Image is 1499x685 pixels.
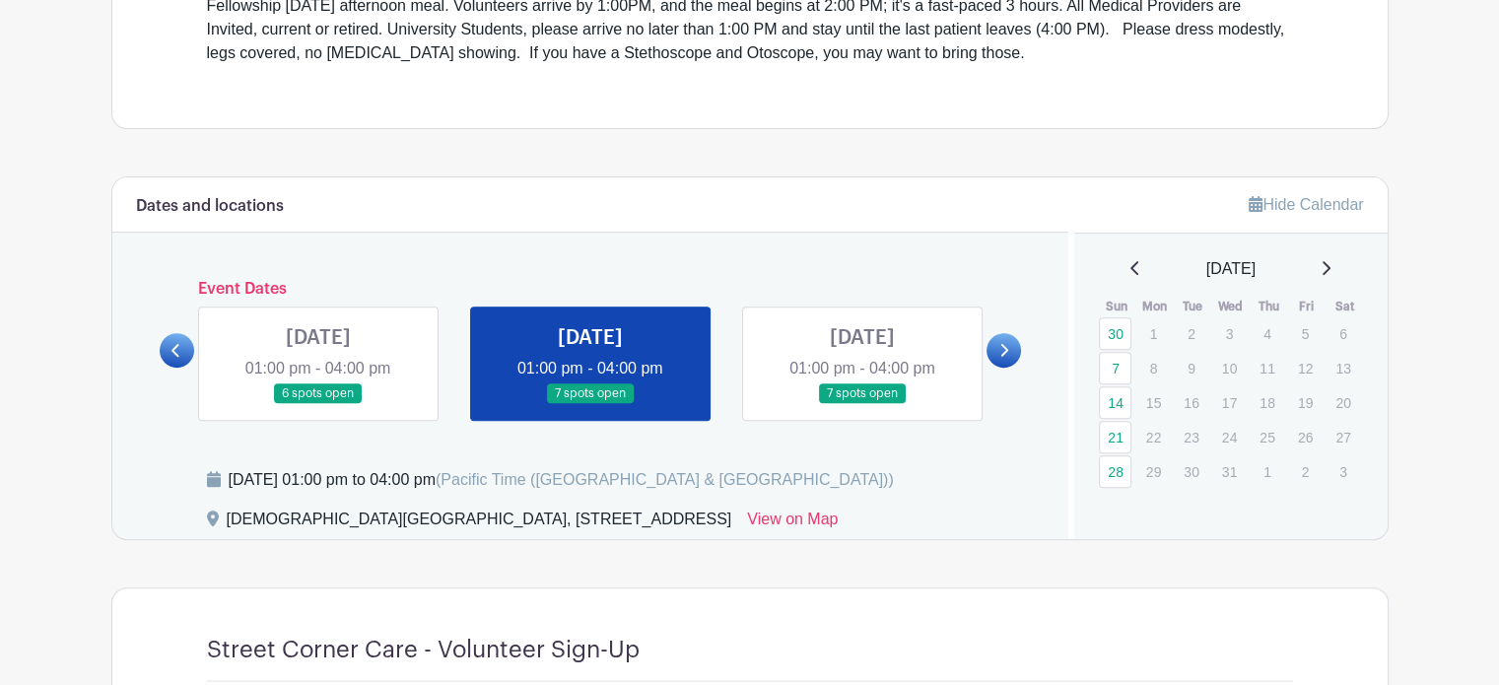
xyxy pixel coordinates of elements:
[1289,318,1322,349] p: 5
[1137,318,1170,349] p: 1
[207,636,640,664] h4: Street Corner Care - Volunteer Sign-Up
[1099,352,1131,384] a: 7
[1251,422,1283,452] p: 25
[1137,456,1170,487] p: 29
[1289,353,1322,383] p: 12
[1249,196,1363,213] a: Hide Calendar
[1099,455,1131,488] a: 28
[1288,297,1327,316] th: Fri
[1289,422,1322,452] p: 26
[1175,422,1207,452] p: 23
[1099,386,1131,419] a: 14
[229,468,894,492] div: [DATE] 01:00 pm to 04:00 pm
[1213,387,1246,418] p: 17
[1175,318,1207,349] p: 2
[1136,297,1175,316] th: Mon
[136,197,284,216] h6: Dates and locations
[1212,297,1251,316] th: Wed
[1289,456,1322,487] p: 2
[1213,353,1246,383] p: 10
[1327,387,1359,418] p: 20
[1326,297,1364,316] th: Sat
[747,508,838,539] a: View on Map
[1327,422,1359,452] p: 27
[1098,297,1136,316] th: Sun
[227,508,732,539] div: [DEMOGRAPHIC_DATA][GEOGRAPHIC_DATA], [STREET_ADDRESS]
[1327,353,1359,383] p: 13
[1175,353,1207,383] p: 9
[1327,318,1359,349] p: 6
[1137,353,1170,383] p: 8
[1206,257,1256,281] span: [DATE]
[1289,387,1322,418] p: 19
[1213,318,1246,349] p: 3
[1250,297,1288,316] th: Thu
[1175,387,1207,418] p: 16
[1099,317,1131,350] a: 30
[1175,456,1207,487] p: 30
[1174,297,1212,316] th: Tue
[1251,353,1283,383] p: 11
[194,280,988,299] h6: Event Dates
[1137,387,1170,418] p: 15
[1099,421,1131,453] a: 21
[1251,456,1283,487] p: 1
[1251,387,1283,418] p: 18
[1213,456,1246,487] p: 31
[1137,422,1170,452] p: 22
[436,471,894,488] span: (Pacific Time ([GEOGRAPHIC_DATA] & [GEOGRAPHIC_DATA]))
[1213,422,1246,452] p: 24
[1251,318,1283,349] p: 4
[1327,456,1359,487] p: 3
